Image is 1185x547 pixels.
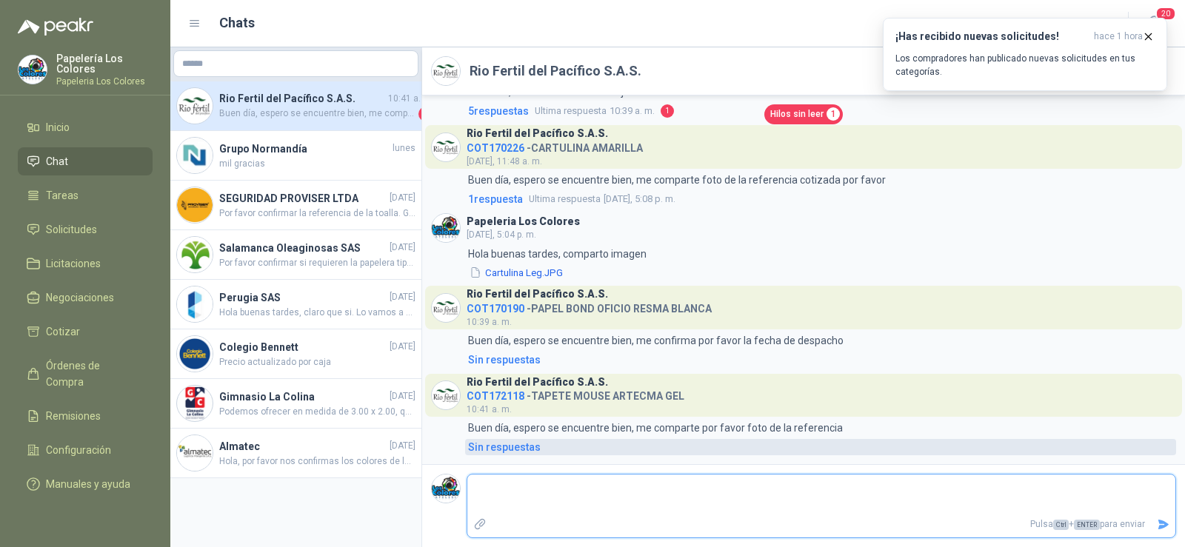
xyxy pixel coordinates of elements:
a: Remisiones [18,402,153,430]
img: Company Logo [177,88,213,124]
img: Company Logo [19,56,47,84]
span: Tareas [46,187,79,204]
span: Chat [46,153,68,170]
a: Company LogoColegio Bennett[DATE]Precio actualizado por caja [170,329,421,379]
img: Company Logo [177,138,213,173]
h2: Rio Fertil del Pacífico S.A.S. [470,61,641,81]
span: [DATE], 5:04 p. m. [467,229,536,240]
a: Company LogoPerugia SAS[DATE]Hola buenas tardes, claro que si. Lo vamos a programar para cambio m... [170,280,421,329]
span: mil gracias [219,157,415,171]
span: Inicio [46,119,70,135]
a: Órdenes de Compra [18,352,153,396]
div: Sin respuestas [468,439,541,455]
img: Company Logo [177,237,213,272]
img: Company Logo [432,474,460,503]
h4: Colegio Bennett [219,339,387,355]
p: Hola buenas tardes, comparto imagen [468,246,647,262]
img: Company Logo [177,286,213,322]
p: Buen día, espero se encuentre bien, me confirma por favor la fecha de despacho [468,332,844,349]
a: Company LogoRio Fertil del Pacífico S.A.S.10:41 a. m.Buen día, espero se encuentre bien, me compa... [170,81,421,131]
a: Chat [18,147,153,175]
span: COT170226 [467,142,524,154]
span: 10:41 a. m. [467,404,512,415]
p: Papelería Los Colores [56,53,153,74]
span: 1 respuesta [468,191,523,207]
button: ¡Has recibido nuevas solicitudes!hace 1 hora Los compradores han publicado nuevas solicitudes en ... [883,18,1167,91]
img: Company Logo [432,381,460,409]
a: 5respuestasUltima respuesta10:39 a. m.1 [465,103,1176,119]
img: Company Logo [432,57,460,85]
span: hace 1 hora [1094,30,1143,43]
a: Company LogoSEGURIDAD PROVISER LTDA[DATE]Por favor confirmar la referencia de la toalla. Gracias [170,181,421,230]
a: Negociaciones [18,283,153,312]
span: [DATE] [390,439,415,453]
a: Company LogoAlmatec[DATE]Hola, por favor nos confirmas los colores de los vinilos aprobados. Gracias [170,429,421,478]
span: 1 [418,107,433,121]
span: [DATE], 11:48 a. m. [467,156,542,167]
a: Manuales y ayuda [18,470,153,498]
h4: Salamanca Oleaginosas SAS [219,240,387,256]
span: [DATE] [390,191,415,205]
span: 20 [1155,7,1176,21]
h4: Grupo Normandía [219,141,390,157]
span: Licitaciones [46,255,101,272]
span: COT172118 [467,390,524,402]
a: Sin respuestas [465,352,1176,368]
span: 1 [827,107,840,121]
span: Configuración [46,442,111,458]
span: ENTER [1074,520,1100,530]
span: [DATE] [390,290,415,304]
span: Ultima respuesta [529,192,601,207]
span: [DATE] [390,389,415,403]
p: Buen día, espero se encuentre bien, me comparte por favor foto de la referencia [468,420,843,436]
span: COT170190 [467,303,524,315]
img: Company Logo [432,133,460,161]
p: Buen día, espero se encuentre bien, me comparte foto de la referencia cotizada por favor [468,172,886,188]
h1: Chats [219,13,255,33]
p: Los compradores han publicado nuevas solicitudes en tus categorías. [895,52,1155,78]
h4: - TAPETE MOUSE ARTECMA GEL [467,386,684,400]
h3: Rio Fertil del Pacífico S.A.S. [467,378,608,386]
h3: Papeleria Los Colores [467,218,580,226]
span: 10:39 a. m. [467,317,512,327]
span: Hola buenas tardes, claro que si. Lo vamos a programar para cambio mano a mano [219,306,415,320]
img: Company Logo [177,187,213,223]
span: Hilos sin leer [770,107,824,121]
h4: SEGURIDAD PROVISER LTDA [219,190,387,207]
img: Company Logo [177,435,213,471]
span: Hola, por favor nos confirmas los colores de los vinilos aprobados. Gracias [219,454,415,469]
img: Logo peakr [18,18,93,36]
p: Pulsa + para enviar [493,511,1152,537]
a: 1respuestaUltima respuesta[DATE], 5:08 p. m. [465,191,1176,207]
span: [DATE] [390,340,415,354]
a: Company LogoGrupo Normandíalunesmil gracias [170,131,421,181]
span: [DATE] [390,241,415,255]
span: Órdenes de Compra [46,358,138,390]
img: Company Logo [177,386,213,421]
h3: Rio Fertil del Pacífico S.A.S. [467,130,608,138]
a: Cotizar [18,318,153,346]
button: Enviar [1151,511,1175,537]
span: Remisiones [46,408,101,424]
p: Papeleria Los Colores [56,77,153,86]
img: Company Logo [432,294,460,322]
h4: Rio Fertil del Pacífico S.A.S. [219,90,385,107]
span: Negociaciones [46,289,114,306]
span: Manuales y ayuda [46,476,130,492]
button: Cartulina Leg.JPG [468,265,564,281]
span: Por favor confirmar la referencia de la toalla. Gracias [219,207,415,221]
h3: ¡Has recibido nuevas solicitudes! [895,30,1088,43]
h3: Rio Fertil del Pacífico S.A.S. [467,290,608,298]
span: lunes [393,141,415,155]
span: Podemos ofrecer en medida de 3.00 x 2.00, quedamos atentos para cargar precio [219,405,415,419]
span: Precio actualizado por caja [219,355,415,369]
h4: Almatec [219,438,387,454]
span: Por favor confirmar si requieren la papelera tipo bandeja para escritorio o la papelera de piso. ... [219,256,415,270]
span: Ctrl [1053,520,1069,530]
a: Company LogoSalamanca Oleaginosas SAS[DATE]Por favor confirmar si requieren la papelera tipo band... [170,230,421,280]
a: Tareas [18,181,153,209]
a: Inicio [18,113,153,141]
a: Configuración [18,436,153,464]
span: Buen día, espero se encuentre bien, me comparte por favor foto de la referencia [219,107,415,121]
h4: Gimnasio La Colina [219,389,387,405]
